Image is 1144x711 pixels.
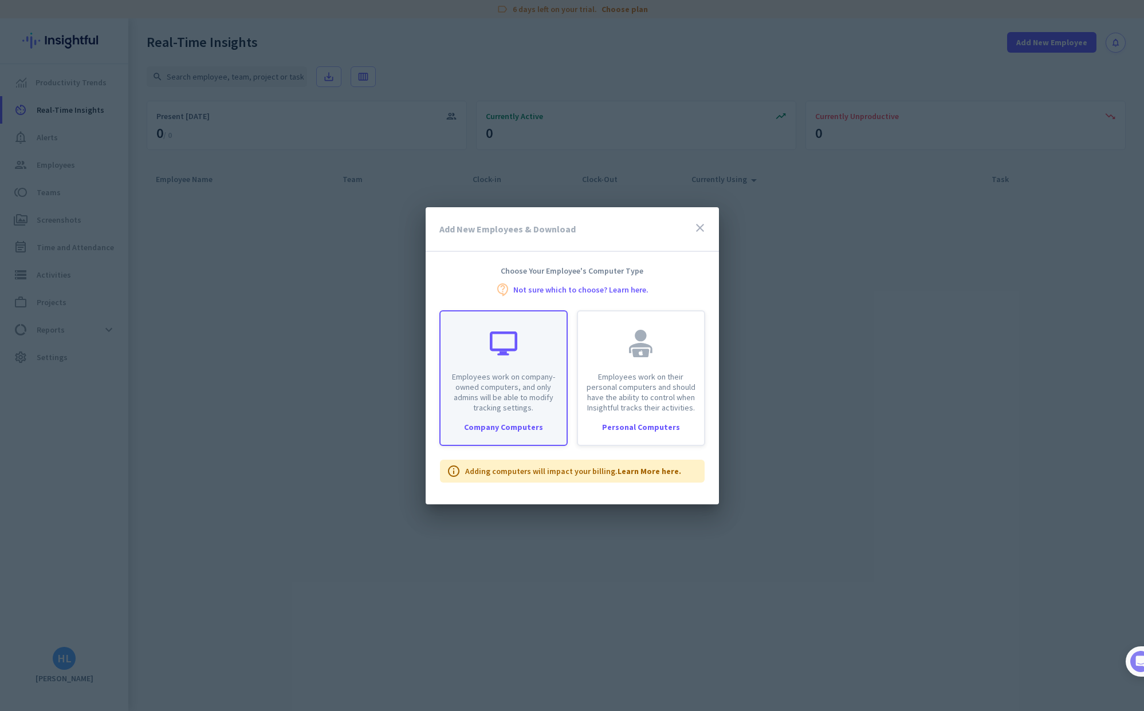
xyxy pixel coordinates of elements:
i: contact_support [496,283,510,297]
a: Learn More here. [618,466,681,476]
div: Personal Computers [578,423,704,431]
h4: Choose Your Employee's Computer Type [426,266,719,276]
i: close [693,221,707,235]
i: info [447,464,461,478]
a: Not sure which to choose? Learn here. [513,286,648,294]
p: Adding computers will impact your billing. [465,465,681,477]
p: Employees work on company-owned computers, and only admins will be able to modify tracking settings. [447,372,560,413]
h3: Add New Employees & Download [439,224,576,234]
p: Employees work on their personal computers and should have the ability to control when Insightful... [585,372,697,413]
div: Company Computers [441,423,567,431]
